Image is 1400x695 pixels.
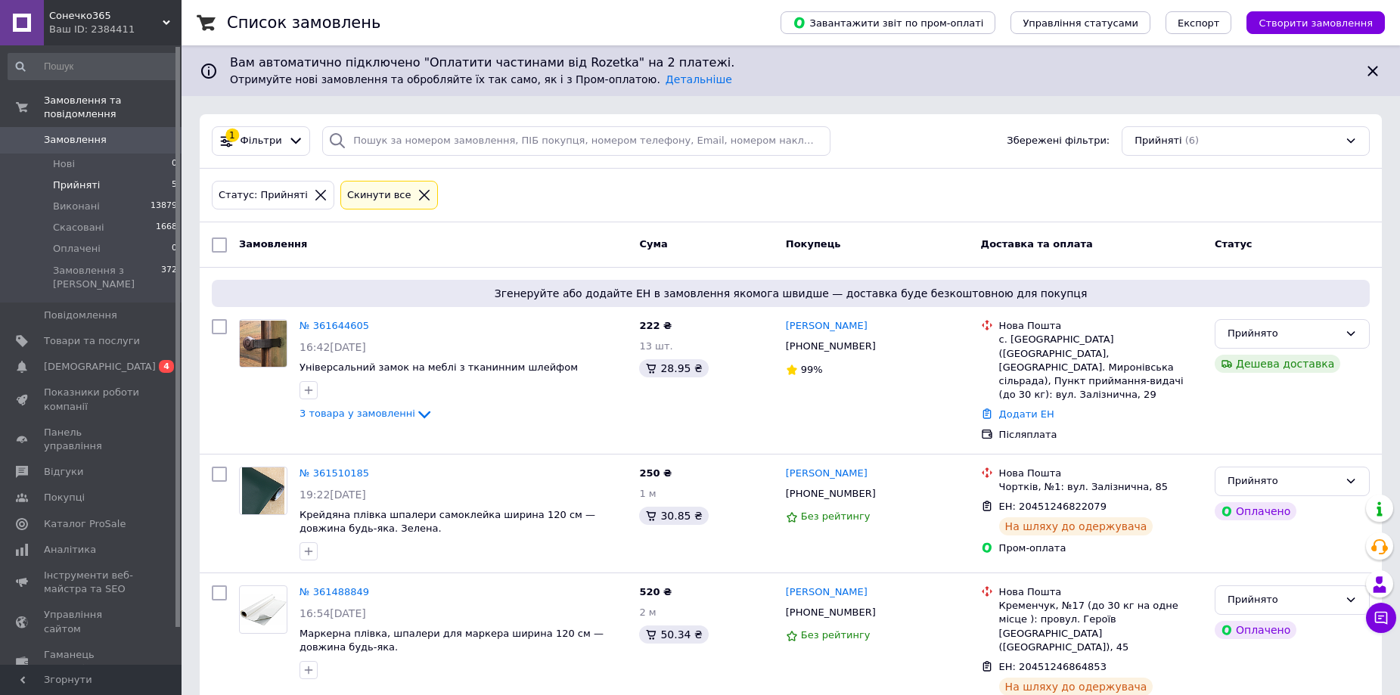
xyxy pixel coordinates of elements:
[44,334,140,348] span: Товари та послуги
[786,607,876,618] span: [PHONE_NUMBER]
[981,238,1093,250] span: Доставка та оплата
[53,178,100,192] span: Прийняті
[300,361,578,373] a: Універсальний замок на меблі з тканинним шлейфом
[999,599,1203,654] div: Кременчук, №17 (до 30 кг на одне місце ): провул. Героїв [GEOGRAPHIC_DATA] ([GEOGRAPHIC_DATA]), 45
[1023,17,1138,29] span: Управління статусами
[639,586,672,597] span: 520 ₴
[300,320,369,331] a: № 361644605
[44,543,96,557] span: Аналітика
[49,23,182,36] div: Ваш ID: 2384411
[44,360,156,374] span: [DEMOGRAPHIC_DATA]
[639,467,672,479] span: 250 ₴
[322,126,830,156] input: Пошук за номером замовлення, ПІБ покупця, номером телефону, Email, номером накладної
[1228,473,1339,489] div: Прийнято
[1178,17,1220,29] span: Експорт
[999,480,1203,494] div: Чортків, №1: вул. Залізнична, 85
[239,585,287,634] a: Фото товару
[1231,17,1385,28] a: Створити замовлення
[216,188,311,203] div: Статус: Прийняті
[300,489,366,501] span: 19:22[DATE]
[999,333,1203,402] div: с. [GEOGRAPHIC_DATA] ([GEOGRAPHIC_DATA], [GEOGRAPHIC_DATA]. Миронівська сільрада), Пункт прийманн...
[639,507,708,525] div: 30.85 ₴
[786,340,876,352] span: [PHONE_NUMBER]
[161,264,177,291] span: 372
[242,467,284,514] img: Фото товару
[786,467,868,481] a: [PERSON_NAME]
[1215,355,1340,373] div: Дешева доставка
[239,467,287,515] a: Фото товару
[999,501,1107,512] span: ЕН: 20451246822079
[1185,135,1199,146] span: (6)
[1215,502,1296,520] div: Оплачено
[639,488,656,499] span: 1 м
[793,16,983,29] span: Завантажити звіт по пром-оплаті
[44,569,140,596] span: Інструменти веб-майстра та SEO
[1259,17,1373,29] span: Створити замовлення
[999,585,1203,599] div: Нова Пошта
[241,134,282,148] span: Фільтри
[53,242,101,256] span: Оплачені
[300,607,366,619] span: 16:54[DATE]
[53,264,161,291] span: Замовлення з [PERSON_NAME]
[639,625,708,644] div: 50.34 ₴
[639,359,708,377] div: 28.95 ₴
[801,629,871,641] span: Без рейтингу
[1366,603,1396,633] button: Чат з покупцем
[999,661,1107,672] span: ЕН: 20451246864853
[156,221,177,234] span: 1668
[1010,11,1150,34] button: Управління статусами
[300,509,595,535] span: Крейдяна плівка шпалери самоклейка ширина 120 см — довжина будь-яка. Зелена.
[44,386,140,413] span: Показники роботи компанії
[1246,11,1385,34] button: Створити замовлення
[44,465,83,479] span: Відгуки
[786,488,876,499] span: [PHONE_NUMBER]
[240,594,287,626] img: Фото товару
[172,242,177,256] span: 0
[1215,621,1296,639] div: Оплачено
[639,238,667,250] span: Cума
[239,319,287,368] a: Фото товару
[44,309,117,322] span: Повідомлення
[49,9,163,23] span: Сонечко365
[801,510,871,522] span: Без рейтингу
[53,221,104,234] span: Скасовані
[344,188,414,203] div: Cкинути все
[786,319,868,334] a: [PERSON_NAME]
[159,360,174,373] span: 4
[44,133,107,147] span: Замовлення
[151,200,177,213] span: 13879
[53,157,75,171] span: Нові
[230,73,732,85] span: Отримуйте нові замовлення та обробляйте їх так само, як і з Пром-оплатою.
[44,648,140,675] span: Гаманець компанії
[300,467,369,479] a: № 361510185
[172,157,177,171] span: 0
[786,238,841,250] span: Покупець
[666,73,732,85] a: Детальніше
[999,467,1203,480] div: Нова Пошта
[44,517,126,531] span: Каталог ProSale
[1215,238,1253,250] span: Статус
[218,286,1364,301] span: Згенеруйте або додайте ЕН в замовлення якомога швидше — доставка буде безкоштовною для покупця
[300,586,369,597] a: № 361488849
[999,517,1153,535] div: На шляху до одержувача
[44,94,182,121] span: Замовлення та повідомлення
[999,319,1203,333] div: Нова Пошта
[225,129,239,142] div: 1
[300,408,433,419] a: 3 товара у замовленні
[786,585,868,600] a: [PERSON_NAME]
[639,340,672,352] span: 13 шт.
[300,408,415,419] span: 3 товара у замовленні
[300,341,366,353] span: 16:42[DATE]
[781,11,995,34] button: Завантажити звіт по пром-оплаті
[44,491,85,504] span: Покупці
[801,364,823,375] span: 99%
[999,408,1054,420] a: Додати ЕН
[300,628,604,653] span: Маркерна плівка, шпалери для маркера ширина 120 см — довжина будь-яка.
[639,607,656,618] span: 2 м
[639,320,672,331] span: 222 ₴
[53,200,100,213] span: Виконані
[1007,134,1110,148] span: Збережені фільтри:
[1228,326,1339,342] div: Прийнято
[1135,134,1181,148] span: Прийняті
